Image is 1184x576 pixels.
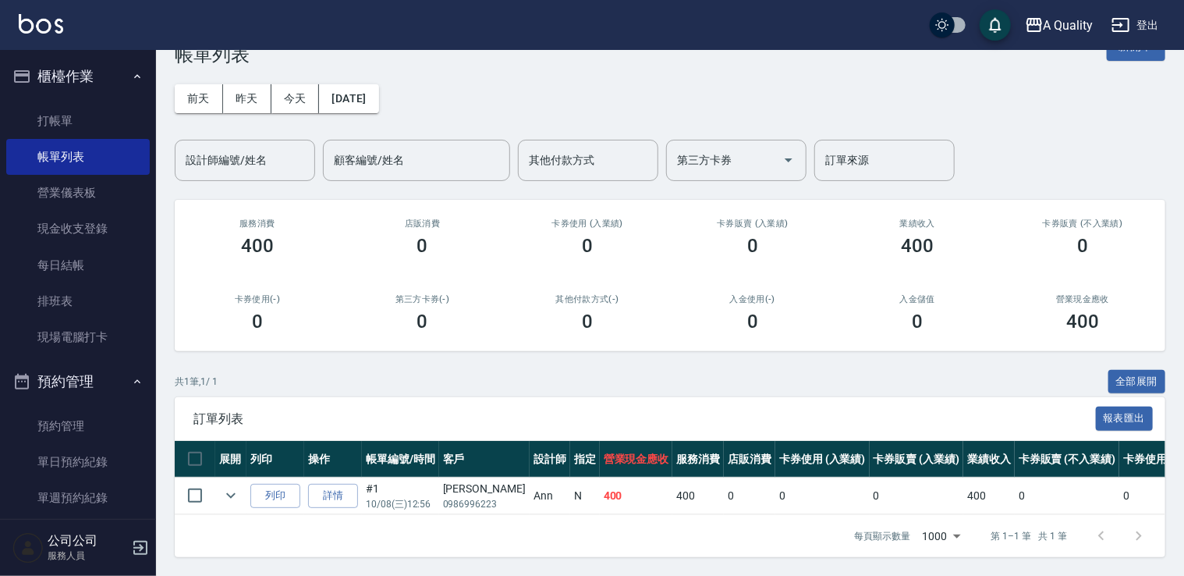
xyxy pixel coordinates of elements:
button: A Quality [1019,9,1100,41]
h3: 0 [747,311,758,332]
h2: 卡券使用 (入業績) [523,219,651,229]
a: 預約管理 [6,408,150,444]
a: 營業儀表板 [6,175,150,211]
td: 0 [724,478,775,514]
th: 卡券使用 (入業績) [775,441,870,478]
h3: 服務消費 [193,219,321,229]
th: 展開 [215,441,246,478]
td: 0 [775,478,870,514]
button: save [980,9,1011,41]
h3: 帳單列表 [175,44,250,66]
h3: 0 [252,311,263,332]
button: 前天 [175,84,223,113]
img: Logo [19,14,63,34]
th: 營業現金應收 [600,441,673,478]
div: A Quality [1044,16,1094,35]
h3: 0 [582,311,593,332]
a: 打帳單 [6,103,150,139]
td: 400 [963,478,1015,514]
th: 設計師 [530,441,570,478]
h2: 卡券販賣 (不入業績) [1019,219,1147,229]
h3: 0 [747,235,758,257]
p: 10/08 (三) 12:56 [366,497,435,511]
a: 單週預約紀錄 [6,480,150,516]
a: 新開單 [1107,38,1165,53]
th: 帳單編號/時間 [362,441,439,478]
p: 服務人員 [48,549,127,563]
p: 第 1–1 筆 共 1 筆 [991,529,1067,543]
th: 卡券使用(-) [1119,441,1183,478]
td: 400 [600,478,673,514]
p: 0986996223 [443,497,526,511]
th: 店販消費 [724,441,775,478]
h2: 入金儲值 [854,294,982,304]
a: 單日預約紀錄 [6,444,150,480]
th: 指定 [570,441,600,478]
h3: 400 [241,235,274,257]
a: 現場電腦打卡 [6,319,150,355]
td: #1 [362,478,439,514]
th: 列印 [246,441,304,478]
a: 排班表 [6,283,150,319]
th: 操作 [304,441,362,478]
button: 預約管理 [6,361,150,402]
h5: 公司公司 [48,533,127,549]
button: 列印 [250,484,300,508]
h2: 業績收入 [854,219,982,229]
td: N [570,478,600,514]
button: 今天 [271,84,320,113]
th: 業績收入 [963,441,1015,478]
span: 訂單列表 [193,411,1096,427]
td: 400 [672,478,724,514]
button: expand row [219,484,243,507]
button: 報表匯出 [1096,407,1154,431]
button: 登出 [1105,11,1165,40]
h2: 卡券使用(-) [193,294,321,304]
td: 0 [870,478,964,514]
button: 全部展開 [1108,370,1166,394]
h2: 卡券販賣 (入業績) [689,219,817,229]
h2: 入金使用(-) [689,294,817,304]
a: 報表匯出 [1096,411,1154,425]
th: 客戶 [439,441,530,478]
th: 卡券販賣 (入業績) [870,441,964,478]
a: 詳情 [308,484,358,508]
h2: 第三方卡券(-) [359,294,487,304]
img: Person [12,532,44,564]
button: Open [776,148,801,172]
h2: 營業現金應收 [1019,294,1147,304]
a: 每日結帳 [6,247,150,283]
th: 卡券販賣 (不入業績) [1015,441,1119,478]
th: 服務消費 [672,441,724,478]
button: 昨天 [223,84,271,113]
td: 0 [1015,478,1119,514]
h3: 0 [1077,235,1088,257]
h2: 店販消費 [359,219,487,229]
h3: 0 [582,235,593,257]
td: Ann [530,478,570,514]
a: 現金收支登錄 [6,211,150,247]
h3: 400 [902,235,934,257]
p: 共 1 筆, 1 / 1 [175,375,218,389]
td: 0 [1119,478,1183,514]
h3: 400 [1066,311,1099,332]
h3: 0 [417,235,428,257]
button: [DATE] [319,84,378,113]
h2: 其他付款方式(-) [523,294,651,304]
button: 櫃檯作業 [6,56,150,97]
p: 每頁顯示數量 [854,529,910,543]
div: 1000 [916,515,966,557]
h3: 0 [912,311,923,332]
div: [PERSON_NAME] [443,481,526,497]
a: 帳單列表 [6,139,150,175]
h3: 0 [417,311,428,332]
